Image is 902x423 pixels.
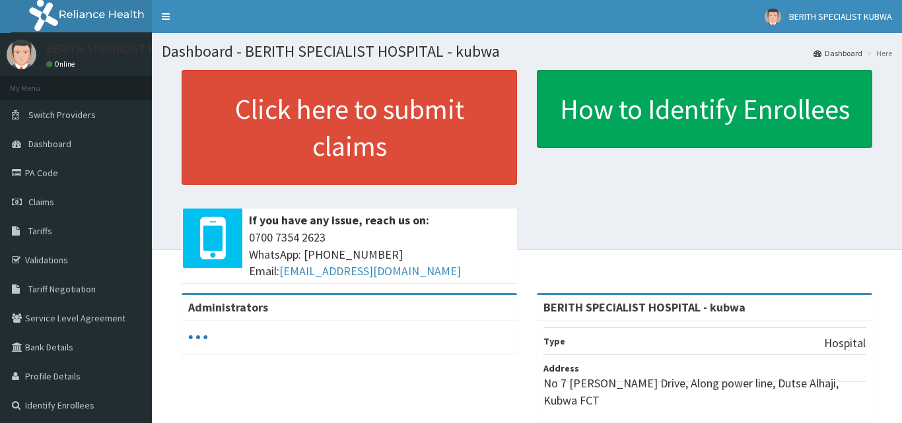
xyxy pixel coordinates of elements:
img: User Image [7,40,36,69]
span: Switch Providers [28,109,96,121]
b: Administrators [188,300,268,315]
p: Hospital [824,335,866,352]
b: Address [543,362,579,374]
span: BERITH SPECIALIST KUBWA [789,11,892,22]
span: Tariff Negotiation [28,283,96,295]
strong: BERITH SPECIALIST HOSPITAL - kubwa [543,300,746,315]
span: Tariffs [28,225,52,237]
span: Dashboard [28,138,71,150]
svg: audio-loading [188,327,208,347]
b: If you have any issue, reach us on: [249,212,429,228]
a: [EMAIL_ADDRESS][DOMAIN_NAME] [279,263,461,278]
span: Claims [28,196,54,208]
p: BERITH SPECIALIST KUBWA [46,43,186,55]
p: No 7 [PERSON_NAME] Drive, Along power line, Dutse Alhaji, Kubwa FCT [543,375,866,408]
a: Click here to submit claims [182,70,517,185]
a: How to Identify Enrollees [537,70,872,148]
img: User Image [765,9,781,25]
b: Type [543,335,565,347]
li: Here [864,48,892,59]
h1: Dashboard - BERITH SPECIALIST HOSPITAL - kubwa [162,43,892,60]
a: Online [46,59,78,69]
a: Dashboard [814,48,862,59]
span: 0700 7354 2623 WhatsApp: [PHONE_NUMBER] Email: [249,229,510,280]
